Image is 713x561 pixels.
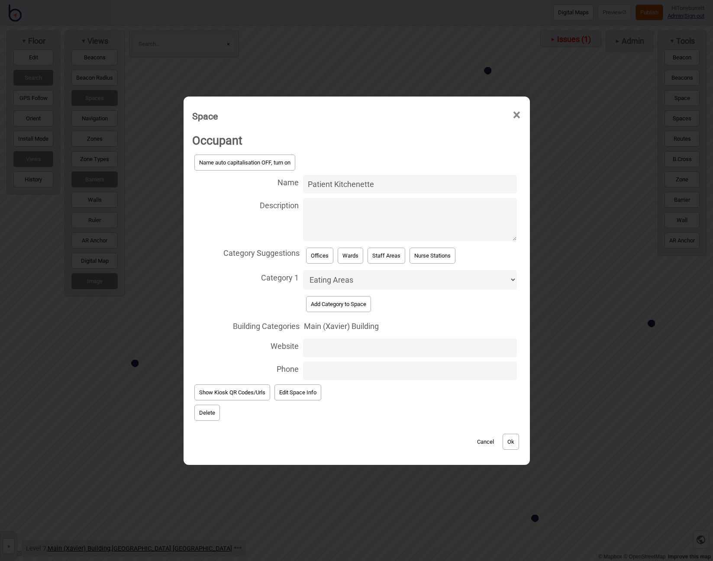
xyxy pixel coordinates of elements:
[192,268,299,286] span: Category 1
[303,175,517,193] input: Name
[338,248,363,264] button: Wards
[303,198,517,241] textarea: Description
[368,248,405,264] button: Staff Areas
[303,361,517,380] input: Phone
[192,316,300,334] span: Building Categories
[473,434,498,450] button: Cancel
[410,248,455,264] button: Nurse Stations
[192,243,300,261] span: Category Suggestions
[303,339,517,357] input: Website
[192,107,218,126] div: Space
[304,319,434,334] div: Main (Xavier) Building
[192,129,521,152] h2: Occupant
[303,270,517,290] select: Category 1
[306,248,333,264] button: Offices
[192,359,299,377] span: Phone
[274,384,321,400] button: Edit Space Info
[503,434,519,450] button: Ok
[512,101,521,129] span: ×
[306,296,371,312] button: Add Category to Space
[194,155,295,171] button: Name auto capitalisation OFF, turn on
[192,173,299,190] span: Name
[194,384,270,400] button: Show Kiosk QR Codes/Urls
[192,336,299,354] span: Website
[192,196,299,213] span: Description
[194,405,220,421] button: Delete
